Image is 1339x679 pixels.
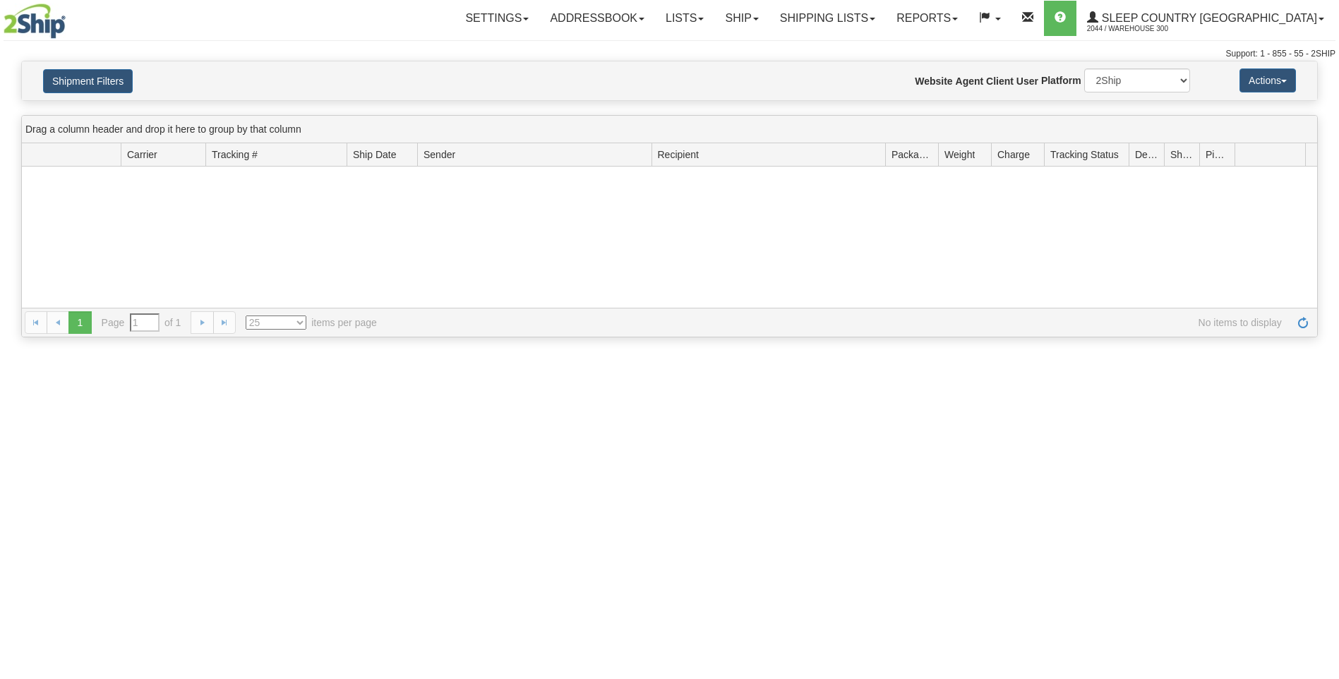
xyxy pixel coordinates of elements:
a: Addressbook [539,1,655,36]
span: Weight [944,148,975,162]
span: Packages [891,148,932,162]
label: Agent [956,74,984,88]
div: Support: 1 - 855 - 55 - 2SHIP [4,48,1335,60]
a: Shipping lists [769,1,886,36]
span: Page of 1 [102,313,181,332]
span: Shipment Issues [1170,148,1194,162]
span: Charge [997,148,1030,162]
label: Client [986,74,1014,88]
img: logo2044.jpg [4,4,66,39]
span: Pickup Status [1206,148,1229,162]
span: Delivery Status [1135,148,1158,162]
label: Website [915,74,952,88]
span: Ship Date [353,148,396,162]
button: Shipment Filters [43,69,133,93]
a: Lists [655,1,714,36]
label: User [1016,74,1038,88]
a: Sleep Country [GEOGRAPHIC_DATA] 2044 / Warehouse 300 [1076,1,1335,36]
span: No items to display [397,316,1282,330]
span: Carrier [127,148,157,162]
span: Sender [424,148,455,162]
a: Refresh [1292,311,1314,334]
a: Reports [886,1,968,36]
span: Tracking # [212,148,258,162]
span: Tracking Status [1050,148,1119,162]
label: Platform [1041,73,1081,88]
span: 2044 / Warehouse 300 [1087,22,1193,36]
span: Sleep Country [GEOGRAPHIC_DATA] [1098,12,1317,24]
button: Actions [1239,68,1296,92]
span: items per page [246,316,377,330]
a: Settings [455,1,539,36]
a: Ship [714,1,769,36]
span: Recipient [658,148,699,162]
div: grid grouping header [22,116,1317,143]
span: 1 [68,311,91,334]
